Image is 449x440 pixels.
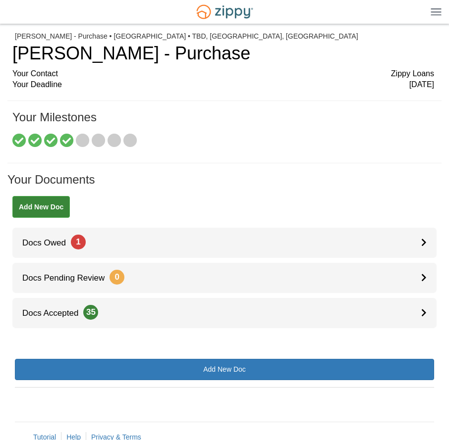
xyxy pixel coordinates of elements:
span: 0 [110,270,124,285]
img: Mobile Dropdown Menu [431,8,442,15]
h1: [PERSON_NAME] - Purchase [12,44,434,63]
a: Add New Doc [15,359,434,380]
span: [DATE] [409,79,434,91]
a: Docs Pending Review0 [12,263,437,293]
div: Your Deadline [12,79,434,91]
a: Add New Doc [12,196,70,218]
a: Docs Accepted35 [12,298,437,328]
h1: Your Milestones [12,111,434,134]
span: Docs Owed [12,238,86,247]
div: Your Contact [12,68,434,80]
a: Docs Owed1 [12,228,437,258]
span: Zippy Loans [391,68,434,80]
span: Docs Pending Review [12,273,124,283]
span: 35 [83,305,98,320]
div: [PERSON_NAME] - Purchase • [GEOGRAPHIC_DATA] • TBD, [GEOGRAPHIC_DATA], [GEOGRAPHIC_DATA] [15,32,434,41]
span: 1 [71,235,86,249]
span: Docs Accepted [12,308,98,318]
h1: Your Documents [7,173,442,196]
